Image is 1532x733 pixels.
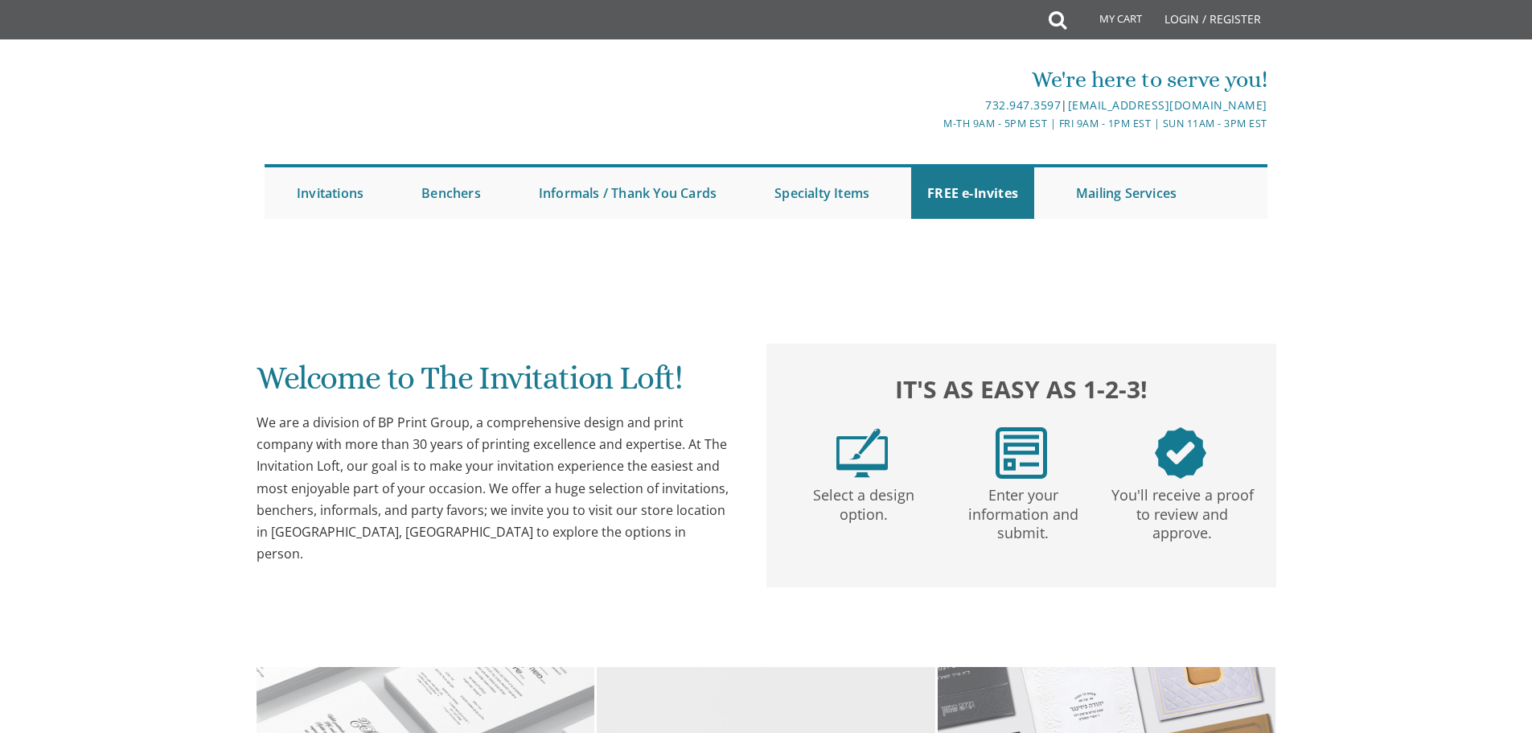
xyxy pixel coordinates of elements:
[600,64,1267,96] div: We're here to serve you!
[405,167,497,219] a: Benchers
[281,167,380,219] a: Invitations
[1065,2,1153,42] a: My Cart
[782,371,1260,407] h2: It's as easy as 1-2-3!
[985,97,1061,113] a: 732.947.3597
[996,427,1047,479] img: step2.png
[1060,167,1193,219] a: Mailing Services
[947,479,1099,543] p: Enter your information and submit.
[1068,97,1267,113] a: [EMAIL_ADDRESS][DOMAIN_NAME]
[600,96,1267,115] div: |
[600,115,1267,132] div: M-Th 9am - 5pm EST | Fri 9am - 1pm EST | Sun 11am - 3pm EST
[257,360,734,408] h1: Welcome to The Invitation Loft!
[1155,427,1206,479] img: step3.png
[758,167,885,219] a: Specialty Items
[787,479,940,525] p: Select a design option.
[836,427,888,479] img: step1.png
[523,167,733,219] a: Informals / Thank You Cards
[257,412,734,565] div: We are a division of BP Print Group, a comprehensive design and print company with more than 30 y...
[911,167,1034,219] a: FREE e-Invites
[1106,479,1259,543] p: You'll receive a proof to review and approve.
